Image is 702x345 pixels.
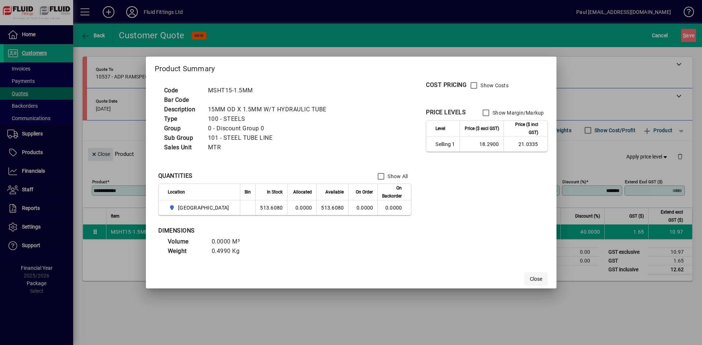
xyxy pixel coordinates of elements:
td: Code [161,86,204,95]
span: Allocated [293,188,312,196]
td: Sales Unit [161,143,204,152]
span: Selling 1 [435,141,455,148]
span: Price ($ excl GST) [465,124,499,133]
div: DIMENSIONS [158,226,341,235]
td: Group [161,124,204,133]
span: On Order [356,188,373,196]
td: MTR [204,143,335,152]
h2: Product Summary [146,57,556,78]
td: 0.0000 [287,200,316,215]
span: 0.0000 [356,205,373,211]
td: 15MM OD X 1.5MM W/T HYDRAULIC TUBE [204,105,335,114]
span: [GEOGRAPHIC_DATA] [178,204,229,211]
button: Close [524,272,548,285]
div: PRICE LEVELS [426,108,466,117]
td: Sub Group [161,133,204,143]
td: MSHT15-1.5MM [204,86,335,95]
span: Location [168,188,185,196]
td: 0.0000 [377,200,411,215]
div: COST PRICING [426,81,467,89]
td: 0 - Discount Group 0 [204,124,335,133]
td: 101 - STEEL TUBE LINE [204,133,335,143]
td: 18.2900 [460,137,503,152]
span: Close [530,275,542,283]
td: 0.0000 M³ [208,237,252,246]
td: 21.0335 [503,137,547,152]
span: Price ($ incl GST) [508,120,538,137]
td: Weight [164,246,208,256]
div: QUANTITIES [158,172,193,180]
td: 513.6080 [316,200,348,215]
span: Available [325,188,344,196]
label: Show All [386,173,408,180]
span: On Backorder [382,184,402,200]
td: 0.4990 Kg [208,246,252,256]
span: Bin [245,188,251,196]
td: Bar Code [161,95,204,105]
span: Level [435,124,445,133]
span: AUCKLAND [168,203,232,212]
label: Show Margin/Markup [491,109,544,116]
td: Description [161,105,204,114]
td: 100 - STEELS [204,114,335,124]
td: 513.6080 [255,200,287,215]
span: In Stock [267,188,283,196]
label: Show Costs [479,82,509,89]
td: Volume [164,237,208,246]
td: Type [161,114,204,124]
